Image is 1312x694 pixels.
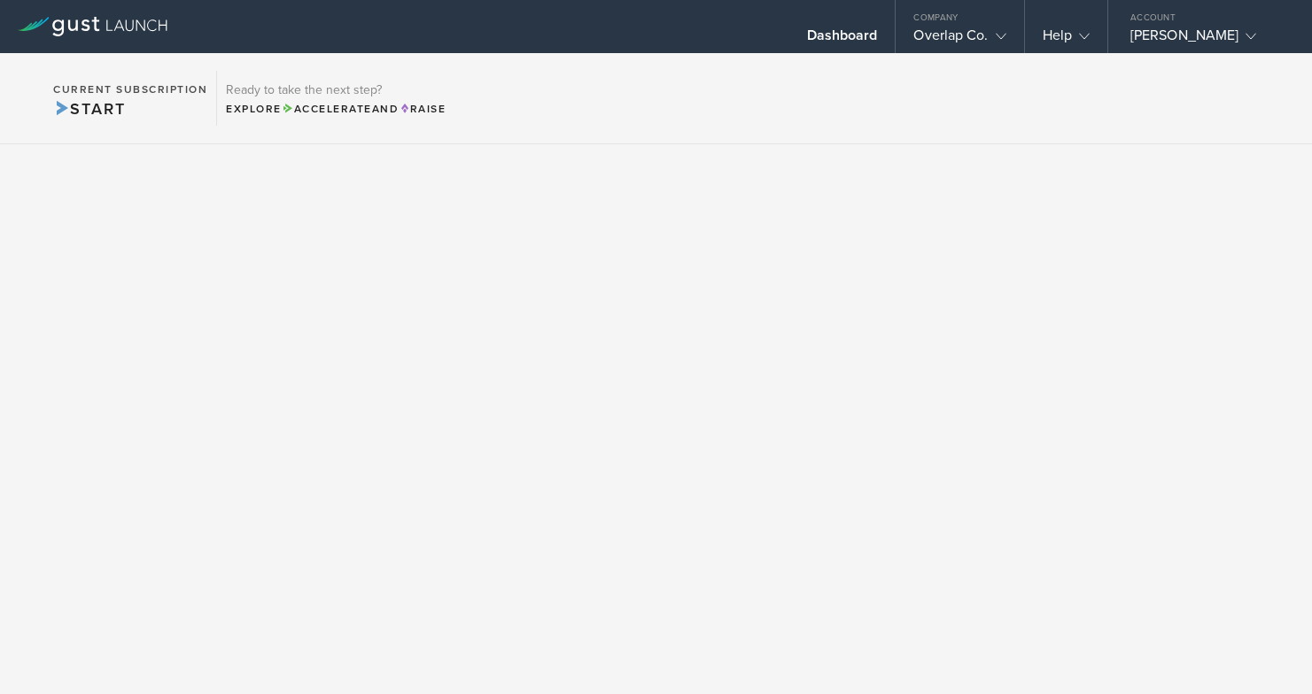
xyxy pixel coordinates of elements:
div: Ready to take the next step?ExploreAccelerateandRaise [216,71,454,126]
span: and [282,103,400,115]
div: Dashboard [807,27,878,53]
div: Explore [226,101,446,117]
div: Overlap Co. [913,27,1005,53]
span: Raise [399,103,446,115]
h2: Current Subscription [53,84,207,95]
div: [PERSON_NAME] [1130,27,1281,53]
div: Help [1043,27,1090,53]
h3: Ready to take the next step? [226,84,446,96]
span: Start [53,99,125,119]
iframe: Chat Widget [1223,609,1312,694]
span: Accelerate [282,103,372,115]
